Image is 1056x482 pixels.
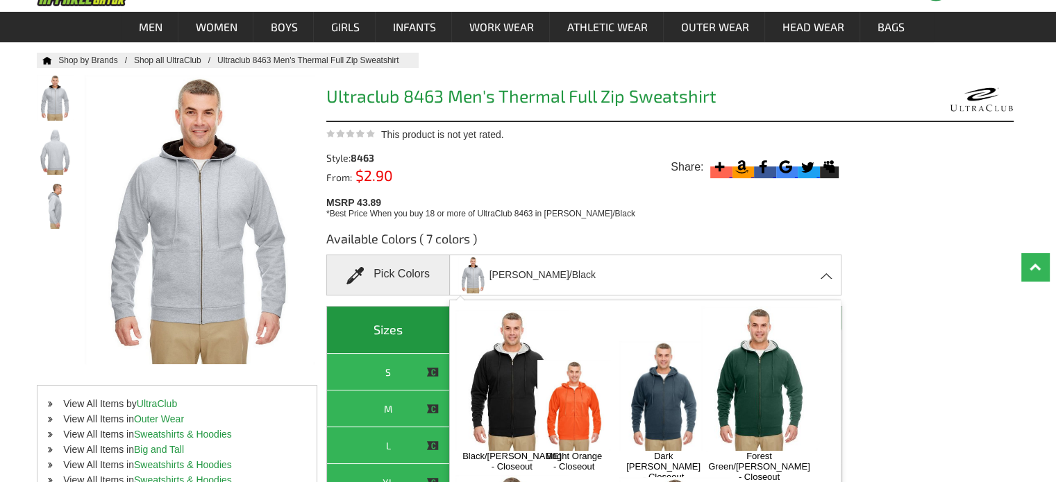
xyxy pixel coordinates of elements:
[619,341,707,451] img: Dark Heather Gray
[134,55,217,65] a: Shop all UltraClub
[381,129,504,140] span: This product is not yet rated.
[37,129,74,175] img: Ultraclub 8463 Men's Thermal Full Zip Sweatshirt
[458,257,487,293] img: Heather Grey/Black
[626,451,701,482] a: Dark [PERSON_NAME] - Closeout
[710,157,729,176] svg: More
[537,360,610,451] img: Bright Orange
[326,209,635,218] span: *Best Price When you buy 18 or more of UltraClub 8463 in [PERSON_NAME]/Black
[134,444,184,455] a: Big and Tall
[326,87,842,109] h1: Ultraclub 8463 Men's Thermal Full Zip Sweatshirt
[37,457,317,472] li: View All Items in
[315,12,375,42] a: Girls
[326,193,847,220] div: MSRP 43.89
[37,411,317,427] li: View All Items in
[455,310,568,451] img: Black/Heather Grey
[134,459,232,470] a: Sweatshirts & Hoodies
[861,12,920,42] a: Bags
[330,400,446,418] div: M
[352,166,393,184] span: $2.90
[37,427,317,442] li: View All Items in
[798,157,816,176] svg: Twitter
[754,157,773,176] svg: Facebook
[37,442,317,457] li: View All Items in
[376,12,451,42] a: Infants
[462,451,561,472] a: Black/[PERSON_NAME] - Closeout
[134,413,184,424] a: Outer Wear
[426,403,439,415] img: This item is CLOSEOUT!
[949,82,1014,117] img: UltraClub
[544,451,603,472] a: Bright Orange - Closeout
[326,230,842,255] h3: Available Colors ( 7 colors )
[701,307,817,451] img: Forest Green/Heather Grey
[426,366,439,379] img: This item is CLOSEOUT!
[426,440,439,452] img: This item is CLOSEOUT!
[671,160,703,174] span: Share:
[708,451,810,482] a: Forest Green/[PERSON_NAME] - Closeout
[122,12,178,42] a: Men
[254,12,313,42] a: Boys
[820,157,839,176] svg: Myspace
[453,12,549,42] a: Work Wear
[179,12,253,42] a: Women
[351,152,374,164] span: 8463
[58,55,134,65] a: Shop by Brands
[137,398,177,409] a: UltraClub
[37,396,317,411] li: View All Items by
[1021,253,1049,281] a: Top
[551,12,663,42] a: Athletic Wear
[326,255,450,295] div: Pick Colors
[217,55,413,65] a: Ultraclub 8463 Men's Thermal Full Zip Sweatshirt
[327,307,450,354] th: Sizes
[664,12,764,42] a: Outer Wear
[37,75,74,121] img: Ultraclub 8463 Men's Thermal Full Zip Sweatshirt
[326,170,456,182] div: From:
[732,157,751,176] svg: Amazon
[134,429,232,440] a: Sweatshirts & Hoodies
[37,183,74,229] img: Ultraclub 8463 Men's Thermal Full Zip Sweatshirt
[330,363,446,381] div: S
[37,56,52,64] a: Home
[766,12,860,42] a: Head Wear
[489,263,596,287] span: [PERSON_NAME]/Black
[326,153,456,163] div: Style:
[776,157,795,176] svg: Google Bookmark
[330,437,446,454] div: L
[326,129,375,138] img: This product is not yet rated.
